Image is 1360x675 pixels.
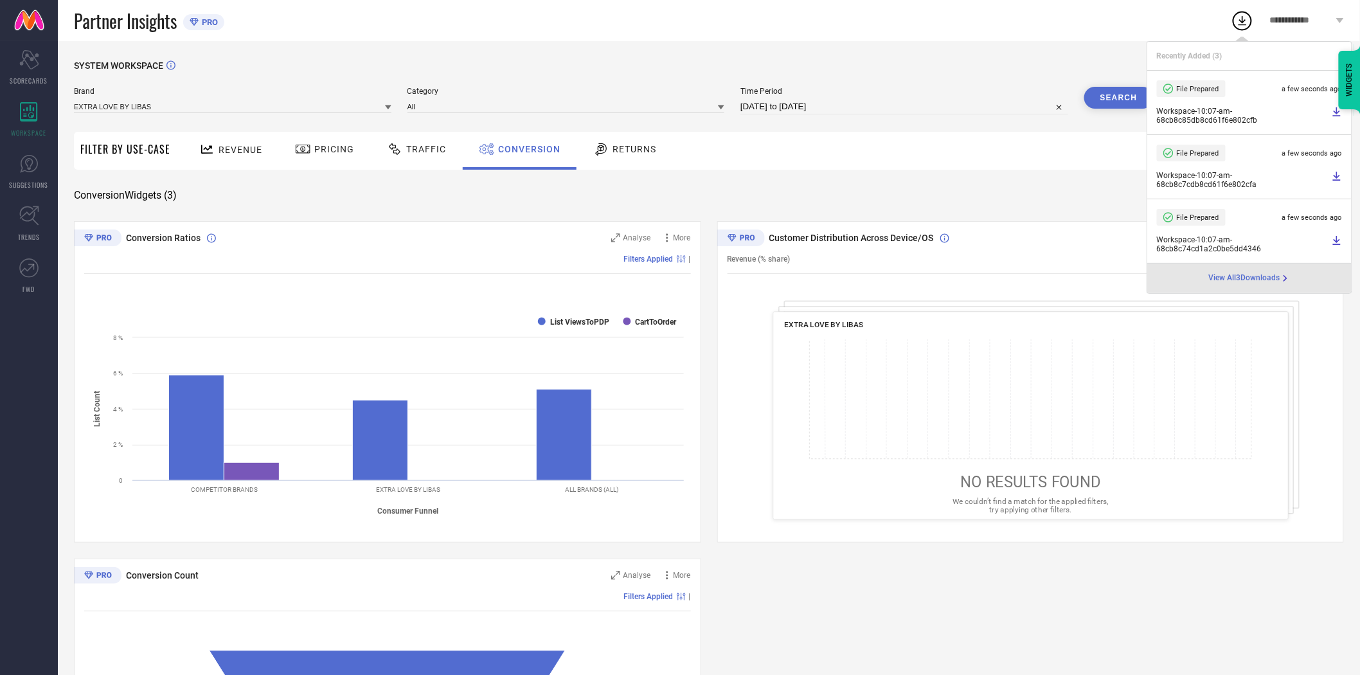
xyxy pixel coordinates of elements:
[74,189,177,202] span: Conversion Widgets ( 3 )
[611,233,620,242] svg: Zoom
[1209,273,1291,283] div: Open download page
[689,255,691,264] span: |
[728,255,791,264] span: Revenue (% share)
[740,99,1068,114] input: Select time period
[126,233,201,243] span: Conversion Ratios
[80,141,170,157] span: Filter By Use-Case
[74,567,121,586] div: Premium
[636,318,677,327] text: CartToOrder
[23,284,35,294] span: FWD
[498,144,560,154] span: Conversion
[1231,9,1254,32] div: Open download list
[1282,149,1342,157] span: a few seconds ago
[314,144,354,154] span: Pricing
[1157,235,1329,253] span: Workspace - 10:07-am - 68cb8c74cd1a2c0be5dd4346
[1209,273,1291,283] a: View All3Downloads
[406,144,446,154] span: Traffic
[113,370,123,377] text: 6 %
[611,571,620,580] svg: Zoom
[623,233,651,242] span: Analyse
[1282,213,1342,222] span: a few seconds ago
[18,232,40,242] span: TRENDS
[378,507,439,516] tspan: Consumer Funnel
[623,571,651,580] span: Analyse
[717,230,765,249] div: Premium
[550,318,609,327] text: List ViewsToPDP
[784,320,863,329] span: EXTRA LOVE BY LIBAS
[613,144,656,154] span: Returns
[126,570,199,580] span: Conversion Count
[1157,171,1329,189] span: Workspace - 10:07-am - 68cb8c7cdb8cd61f6e802cfa
[113,334,123,341] text: 8 %
[74,60,163,71] span: SYSTEM WORKSPACE
[1332,171,1342,189] a: Download
[1157,51,1222,60] span: Recently Added ( 3 )
[1157,107,1329,125] span: Workspace - 10:07-am - 68cb8c85db8cd61f6e802cfb
[1332,235,1342,253] a: Download
[960,473,1100,491] span: NO RESULTS FOUND
[624,255,674,264] span: Filters Applied
[624,592,674,601] span: Filters Applied
[119,477,123,484] text: 0
[12,128,47,138] span: WORKSPACE
[113,441,123,448] text: 2 %
[199,17,218,27] span: PRO
[1177,85,1219,93] span: File Prepared
[93,391,102,427] tspan: List Count
[674,571,691,580] span: More
[1084,87,1154,109] button: Search
[740,87,1068,96] span: Time Period
[674,233,691,242] span: More
[1209,273,1280,283] span: View All 3 Downloads
[1282,85,1342,93] span: a few seconds ago
[407,87,725,96] span: Category
[1332,107,1342,125] a: Download
[10,76,48,85] span: SCORECARDS
[1177,149,1219,157] span: File Prepared
[74,230,121,249] div: Premium
[74,87,391,96] span: Brand
[219,145,262,155] span: Revenue
[953,497,1108,514] span: We couldn’t find a match for the applied filters, try applying other filters.
[376,486,440,493] text: EXTRA LOVE BY LIBAS
[191,486,258,493] text: COMPETITOR BRANDS
[113,406,123,413] text: 4 %
[689,592,691,601] span: |
[1177,213,1219,222] span: File Prepared
[74,8,177,34] span: Partner Insights
[10,180,49,190] span: SUGGESTIONS
[566,486,619,493] text: ALL BRANDS (ALL)
[769,233,934,243] span: Customer Distribution Across Device/OS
